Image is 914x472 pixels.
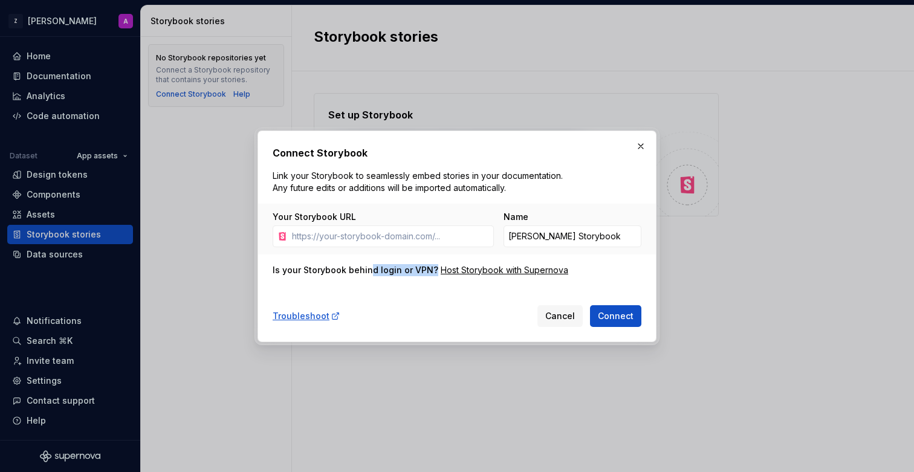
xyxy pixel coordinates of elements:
[504,225,641,247] input: Custom Storybook Name
[273,264,438,276] div: Is your Storybook behind login or VPN?
[598,310,634,322] span: Connect
[273,170,568,194] p: Link your Storybook to seamlessly embed stories in your documentation. Any future edits or additi...
[590,305,641,327] button: Connect
[287,225,494,247] input: https://your-storybook-domain.com/...
[545,310,575,322] span: Cancel
[537,305,583,327] button: Cancel
[504,211,528,223] label: Name
[273,146,641,160] h2: Connect Storybook
[273,211,356,223] label: Your Storybook URL
[441,264,568,276] a: Host Storybook with Supernova
[273,310,340,322] a: Troubleshoot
